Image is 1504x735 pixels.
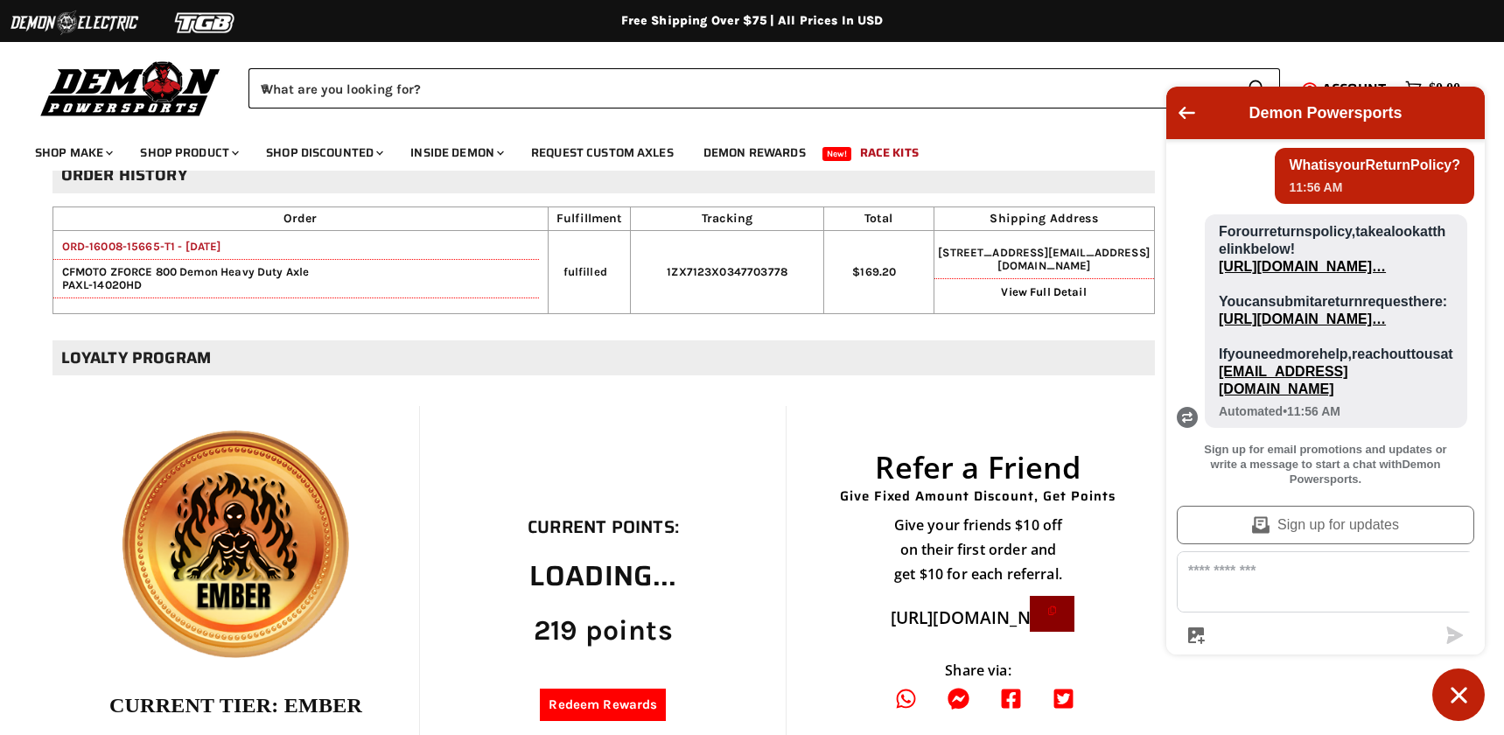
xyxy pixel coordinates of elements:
[1396,76,1469,101] a: $0.00
[1234,68,1280,108] button: Search
[397,135,514,171] a: Inside Demon
[934,207,1154,231] th: Shipping Address
[528,560,679,592] h2: Loading...
[549,231,631,313] td: fulfilled
[35,57,227,119] img: Demon Powersports
[822,147,852,161] span: New!
[127,135,249,171] a: Shop Product
[109,694,362,718] p: Current Tier: Ember
[52,340,1155,376] h2: Loyalty Program
[852,265,896,278] span: $169.20
[540,689,666,721] a: Redeem Rewards
[997,246,1150,272] span: [EMAIL_ADDRESS][DOMAIN_NAME]
[1314,81,1396,97] a: Account
[518,135,687,171] a: Request Custom Axles
[22,135,123,171] a: Shop Make
[631,231,823,313] td: 1ZX7123X0347703778
[140,6,271,39] img: TGB Logo 2
[248,68,1280,108] form: Product
[1161,87,1490,721] inbox-online-store-chat: Shopify online store chat
[1322,78,1386,100] span: Account
[52,13,1452,29] div: Free Shipping Over $75 | All Prices In USD
[890,513,1066,586] p: Give your friends $10 off on their first order and get $10 for each referral.
[1429,80,1460,97] span: $0.00
[847,135,932,171] a: Race Kits
[528,615,679,647] div: 219 points
[52,157,1155,193] h2: Order history
[53,278,143,291] span: PAXL-14020HD
[840,489,1116,504] h2: Give Fixed Amount Discount, Get Points
[549,207,631,231] th: Fulfillment
[53,265,540,278] span: CFMOTO ZFORCE 800 Demon Heavy Duty Axle
[528,517,679,537] h2: Current Points:
[875,450,1081,485] div: Refer a Friend
[53,240,221,253] a: ORD-16008-15665-T1 - [DATE]
[690,135,819,171] a: Demon Rewards
[22,128,1456,171] ul: Main menu
[934,231,1154,313] td: [STREET_ADDRESS]
[882,599,1030,636] div: [URL][DOMAIN_NAME]
[52,207,549,231] th: Order
[248,68,1234,108] input: When autocomplete results are available use up and down arrows to review and enter to select
[9,6,140,39] img: Demon Electric Logo 2
[253,135,394,171] a: Shop Discounted
[631,207,823,231] th: Tracking
[1001,285,1086,298] a: View Full Detail
[823,207,934,231] th: Total
[108,416,365,673] img: Royality_Icones_500x500_1.png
